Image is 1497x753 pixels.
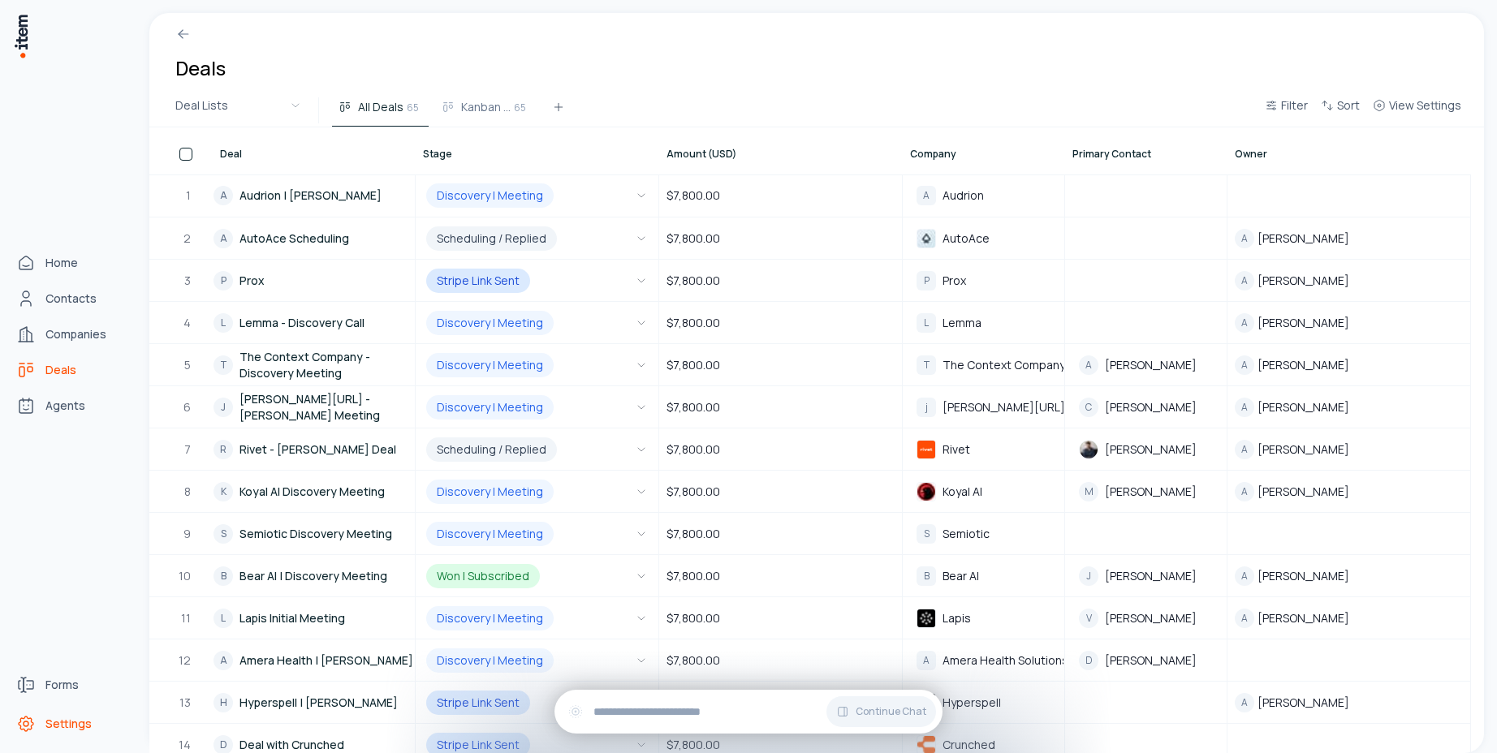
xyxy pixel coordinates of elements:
div: A[PERSON_NAME] [1228,598,1469,638]
a: J[PERSON_NAME][URL] - [PERSON_NAME] Meeting [214,387,414,427]
div: A [214,229,233,248]
div: A [917,651,936,670]
a: Contacts [10,282,133,315]
div: Sam Gorman[PERSON_NAME] [1066,433,1226,466]
div: A [1235,693,1254,712]
div: J [214,398,233,417]
div: L [214,313,233,333]
div: B [214,566,233,586]
span: Sort [1337,97,1360,114]
span: $7,800.00 [667,315,720,331]
div: A[PERSON_NAME] [1228,303,1469,342]
span: Amera Health Solutions [943,653,1068,668]
span: Koyal AI [943,484,982,499]
a: BBear AI | Discovery Meeting [214,556,414,596]
span: $7,800.00 [667,230,720,247]
span: [PERSON_NAME] [1105,484,1197,499]
img: Sam Gorman [1079,440,1098,459]
div: L [214,609,233,628]
a: AAmera Health | [PERSON_NAME] [214,640,414,680]
img: Lapis [917,609,936,628]
div: SSemiotic [904,518,1063,550]
div: LLemma [904,307,1063,339]
span: 13 [179,695,192,711]
span: $7,800.00 [667,357,720,373]
a: TThe Context Company - Discovery Meeting [214,345,414,385]
span: Lapis [943,611,971,626]
span: [PERSON_NAME] [1258,695,1349,711]
h1: Deals [175,55,226,81]
div: A [1235,440,1254,459]
span: [PERSON_NAME] [1105,611,1197,626]
div: D[PERSON_NAME] [1066,644,1226,677]
span: [PERSON_NAME] [1105,653,1197,668]
span: 2 [183,230,192,247]
div: A [1079,355,1098,375]
div: LapisLapis [904,602,1063,635]
div: A [1235,398,1254,417]
span: Settings [45,716,92,732]
div: J [1079,566,1098,586]
span: [PERSON_NAME] [1258,568,1349,584]
div: A [1235,355,1254,375]
span: 9 [183,526,192,542]
span: Deals [45,362,76,378]
div: S [214,524,233,544]
span: [PERSON_NAME] [1258,357,1349,373]
div: A[PERSON_NAME] [1228,471,1469,511]
div: A [1235,229,1254,248]
span: Agents [45,398,85,414]
span: $7,800.00 [667,526,720,542]
div: A [1235,313,1254,333]
div: M [1079,482,1098,501]
span: [PERSON_NAME][URL] [943,400,1065,415]
span: Continue Chat [856,705,926,718]
div: Koyal AIKoyal AI [904,475,1063,508]
span: View Settings [1389,97,1461,114]
div: j [917,398,936,417]
span: 8 [184,484,192,500]
div: AutoAceAutoAce [904,222,1063,255]
span: 65 [514,100,526,114]
span: Forms [45,677,79,693]
span: [PERSON_NAME] [1258,230,1349,247]
span: [PERSON_NAME] [1258,484,1349,500]
span: $7,800.00 [667,568,720,584]
div: Continue Chat [554,690,943,734]
span: $7,800.00 [667,652,720,669]
button: All Deals65 [332,97,429,127]
a: PProx [214,260,414,300]
span: $7,800.00 [667,441,720,458]
span: 5 [184,357,192,373]
a: deals [10,354,133,386]
div: A[PERSON_NAME] [1228,260,1469,300]
span: Home [45,255,78,271]
div: A [1235,566,1254,586]
span: Semiotic [943,527,990,541]
a: HHyperspell | [PERSON_NAME] [214,682,414,722]
div: K [214,482,233,501]
div: T [214,355,233,375]
span: Deal [220,148,242,161]
div: HyperspellHyperspell [904,686,1063,719]
span: 1 [186,187,192,204]
div: A [214,651,233,670]
span: 12 [179,652,192,669]
span: Companies [45,326,106,342]
div: B [917,566,936,586]
span: [PERSON_NAME] [1105,358,1197,372]
span: Crunched [943,738,995,752]
div: V[PERSON_NAME] [1066,602,1226,635]
span: [PERSON_NAME] [1258,610,1349,626]
div: H [214,693,233,712]
div: J[PERSON_NAME] [1066,560,1226,592]
a: KKoyal AI Discovery Meeting [214,471,414,511]
span: Rivet [943,442,970,457]
span: Contacts [45,290,97,307]
div: A[PERSON_NAME] [1228,387,1469,427]
span: Amount (USD) [667,148,736,161]
div: M[PERSON_NAME] [1066,475,1226,508]
span: 3 [184,273,192,289]
img: Rivet [917,440,936,459]
span: All Deals [358,99,403,115]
